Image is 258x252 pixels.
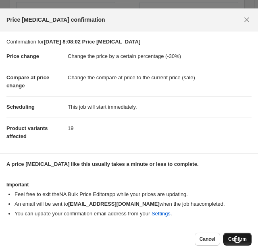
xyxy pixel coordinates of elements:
[240,13,253,26] button: Close
[6,182,252,188] h3: Important
[68,201,160,207] b: [EMAIL_ADDRESS][DOMAIN_NAME]
[68,118,252,139] dd: 19
[15,190,252,198] li: Feel free to exit the NA Bulk Price Editor app while your prices are updating.
[15,200,252,208] li: An email will be sent to when the job has completed .
[68,46,252,67] dd: Change the price by a certain percentage (-30%)
[6,104,35,110] span: Scheduling
[68,96,252,118] dd: This job will start immediately.
[6,74,49,89] span: Compare at price change
[195,233,220,246] button: Cancel
[6,53,39,59] span: Price change
[200,236,215,242] span: Cancel
[6,16,105,24] span: Price [MEDICAL_DATA] confirmation
[6,161,199,167] b: A price [MEDICAL_DATA] like this usually takes a minute or less to complete.
[152,211,171,217] a: Settings
[6,38,252,46] p: Confirmation for
[68,67,252,88] dd: Change the compare at price to the current price (sale)
[15,210,252,218] li: You can update your confirmation email address from your .
[6,125,48,139] span: Product variants affected
[44,39,140,45] b: [DATE] 8:08:02 Price [MEDICAL_DATA]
